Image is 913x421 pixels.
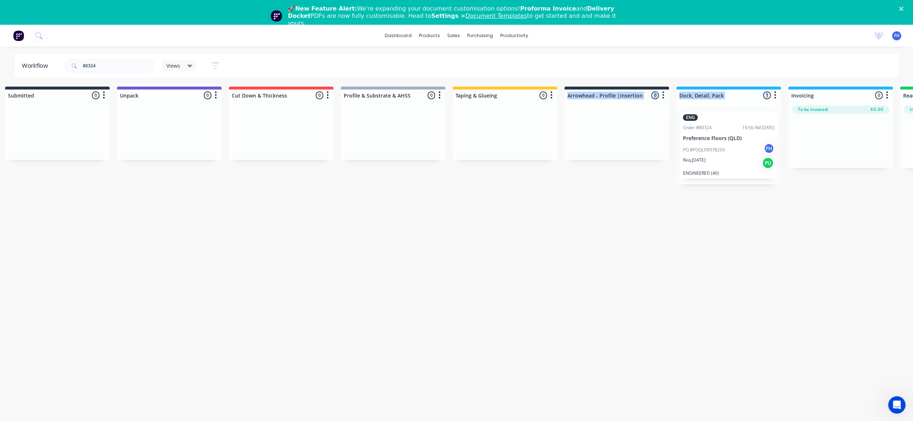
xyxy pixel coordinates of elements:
div: FH [764,143,775,154]
a: Document Templates [465,12,527,19]
b: Settings > [431,12,527,19]
div: Order #80324 [683,124,712,131]
div: Close [899,7,906,11]
span: Views [166,62,180,69]
div: sales [444,30,464,41]
span: FH [894,32,900,39]
div: products [415,30,444,41]
div: ENGOrder #8032410:56 AM [DATE]Preference Floors (QLD)PO #POQLD0078250FHReq.[DATE]PUENGINEERED (40) [680,111,777,179]
div: productivity [497,30,532,41]
div: PU [762,157,774,169]
div: purchasing [464,30,497,41]
div: Workflow [22,61,52,70]
div: 10:56 AM [DATE] [742,124,775,131]
b: New Feature Alert: [295,5,357,12]
p: ENGINEERED (40) [683,170,775,176]
p: Req. [DATE] [683,157,706,163]
p: Preference Floors (QLD) [683,135,775,142]
div: ENG [683,114,698,121]
p: PO #POQLD0078250 [683,147,725,153]
img: Factory [13,30,24,41]
iframe: Intercom live chat [888,396,906,414]
a: dashboard [381,30,415,41]
span: To be invoiced: [798,106,828,113]
input: Search for orders... [83,59,155,73]
img: Profile image for Team [271,10,282,22]
div: 🚀 We're expanding your document customisation options! and PDFs are now fully customisable. Head ... [288,5,631,27]
b: Proforma Invoice [520,5,576,12]
span: $0.00 [870,106,884,113]
b: Delivery Docket [288,5,614,19]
